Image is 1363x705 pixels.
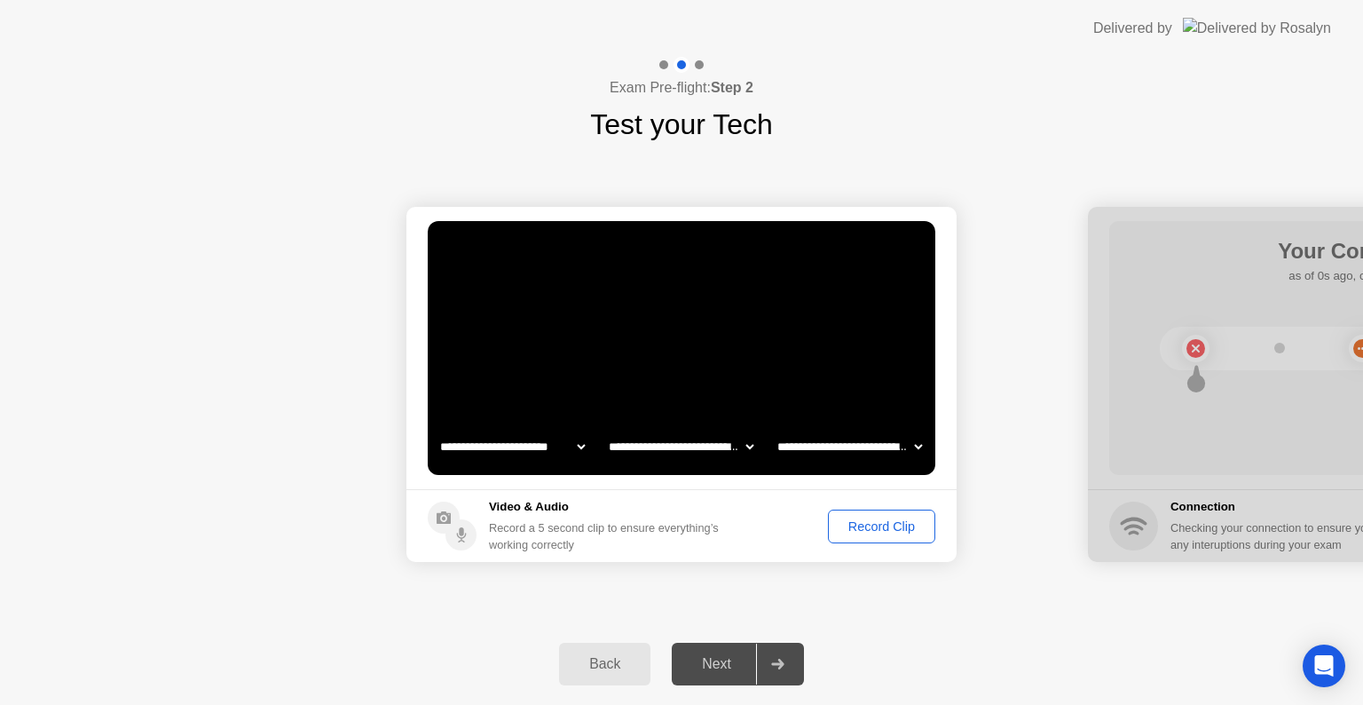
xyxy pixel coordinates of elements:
[590,103,773,146] h1: Test your Tech
[774,429,926,464] select: Available microphones
[672,643,804,685] button: Next
[828,510,935,543] button: Record Clip
[605,429,757,464] select: Available speakers
[1183,18,1331,38] img: Delivered by Rosalyn
[834,519,929,534] div: Record Clip
[564,656,645,672] div: Back
[1093,18,1172,39] div: Delivered by
[437,429,588,464] select: Available cameras
[1303,645,1345,687] div: Open Intercom Messenger
[489,498,726,516] h5: Video & Audio
[711,80,753,95] b: Step 2
[489,519,726,553] div: Record a 5 second clip to ensure everything’s working correctly
[610,77,753,99] h4: Exam Pre-flight:
[677,656,756,672] div: Next
[559,643,650,685] button: Back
